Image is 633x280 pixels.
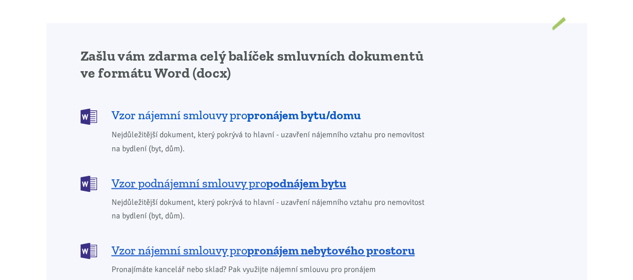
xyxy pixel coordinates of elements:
[112,128,431,155] span: Nejdůležitější dokument, který pokrývá to hlavní - uzavření nájemního vztahu pro nemovitost na by...
[247,242,415,257] b: pronájem nebytového prostoru
[112,107,361,123] span: Vzor nájemní smlouvy pro
[81,174,431,191] a: Vzor podnájemní smlouvy propodnájem bytu
[81,48,431,82] h2: Zašlu vám zdarma celý balíček smluvních dokumentů ve formátu Word (docx)
[81,241,431,258] a: Vzor nájemní smlouvy propronájem nebytového prostoru
[81,242,97,259] img: DOCX (Word)
[81,107,431,124] a: Vzor nájemní smlouvy propronájem bytu/domu
[266,175,346,190] b: podnájem bytu
[247,108,361,122] b: pronájem bytu/domu
[112,242,415,258] span: Vzor nájemní smlouvy pro
[112,175,346,191] span: Vzor podnájemní smlouvy pro
[81,108,97,125] img: DOCX (Word)
[112,195,431,222] span: Nejdůležitější dokument, který pokrývá to hlavní - uzavření nájemního vztahu pro nemovitost na by...
[81,175,97,192] img: DOCX (Word)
